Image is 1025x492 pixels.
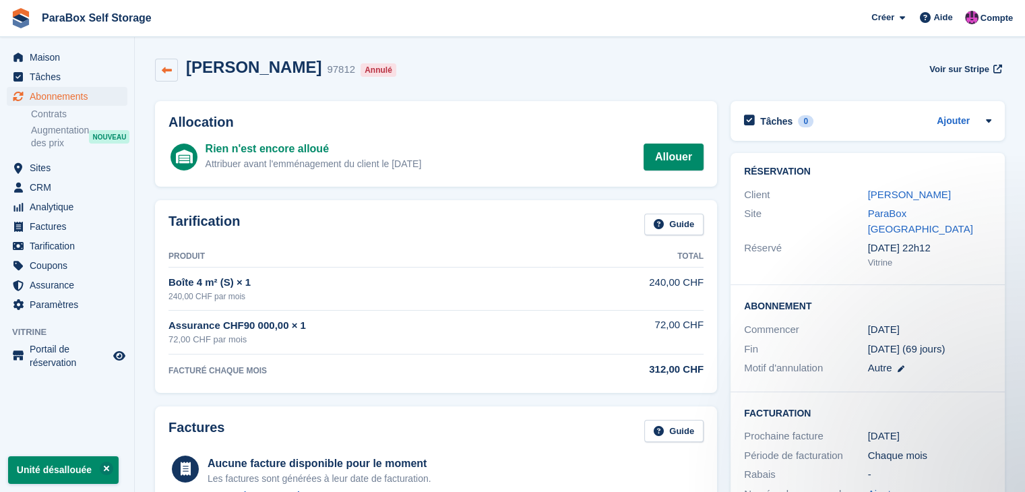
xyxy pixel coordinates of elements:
[30,280,74,290] font: Assurance
[36,7,157,29] a: ParaBox Self Storage
[868,322,900,338] time: 21/10/2025 22:00:00 UTC
[744,324,799,335] font: Commencer
[981,13,1013,23] font: Compte
[649,276,704,288] font: 240,00 CHF
[937,115,970,126] font: Ajouter
[31,123,127,150] a: Augmentation des prix NOUVEAU
[744,468,776,480] font: Rabais
[168,214,240,228] font: Tarification
[744,242,782,253] font: Réservé
[365,65,392,75] font: Annulé
[677,251,704,261] font: Total
[871,12,894,22] font: Créer
[42,12,152,24] font: ParaBox Self Storage
[868,450,927,461] font: Chaque mois
[868,324,900,335] font: [DATE]
[868,189,951,200] a: [PERSON_NAME]
[744,301,811,311] font: Abonnement
[208,458,427,469] font: Aucune facture disponible pour le moment
[744,189,770,200] font: Client
[868,362,892,373] font: Autre
[937,114,970,129] a: Ajouter
[206,143,329,154] font: Rien n'est encore alloué
[669,426,694,436] font: Guide
[868,242,931,253] font: [DATE] 22h12
[7,217,127,236] a: menu
[7,276,127,295] a: menu
[11,8,31,28] img: stora-icon-8386f47178a22dfd0bd8f6a31ec36ba5ce8667c1dd55bd0f319d3a0aa187defe.svg
[30,91,88,102] font: Abonnements
[30,71,61,82] font: Tâches
[7,67,127,86] a: menu
[30,260,67,271] font: Coupons
[168,115,234,129] font: Allocation
[744,362,823,373] font: Motif d'annulation
[30,52,60,63] font: Maison
[868,343,945,355] font: [DATE] (69 jours)
[644,420,704,442] a: Guide
[31,125,89,148] font: Augmentation des prix
[208,473,431,484] font: Les factures sont générées à leur date de facturation.
[92,133,126,141] font: NOUVEAU
[644,144,704,171] a: Allouer
[744,343,758,355] font: Fin
[868,208,973,235] a: ParaBox [GEOGRAPHIC_DATA]
[929,64,989,74] font: Voir sur Stripe
[12,327,46,337] font: Vitrine
[168,319,306,331] font: Assurance CHF90 000,00 × 1
[868,430,900,441] font: [DATE]
[7,158,127,177] a: menu
[31,108,127,121] a: Contrats
[644,214,704,236] a: Guide
[168,420,224,435] font: Factures
[30,221,66,232] font: Factures
[168,251,205,261] font: Produit
[7,48,127,67] a: menu
[7,237,127,255] a: menu
[7,295,127,314] a: menu
[965,11,979,24] img: Paul Wolfson
[649,363,704,375] font: 312,00 CHF
[760,116,793,127] font: Tâches
[7,342,127,369] a: menu
[111,348,127,364] a: Aperçu de la boutique
[669,219,694,229] font: Guide
[744,450,843,461] font: Période de facturation
[186,58,321,76] font: [PERSON_NAME]
[803,117,808,126] font: 0
[30,162,51,173] font: Sites
[868,468,871,480] font: -
[7,256,127,275] a: menu
[744,166,811,177] font: Réservation
[327,63,355,75] font: 97812
[924,58,1005,80] a: Voir sur Stripe
[30,299,78,310] font: Paramètres
[744,430,824,441] font: Prochaine facture
[168,334,247,344] font: 72,00 CHF par mois
[933,12,952,22] font: Aide
[744,208,762,219] font: Site
[654,319,704,330] font: 72,00 CHF
[30,202,73,212] font: Analytique
[168,366,267,375] font: FACTURÉ CHAQUE MOIS
[206,158,422,169] font: Attribuer avant l'emménagement du client le [DATE]
[7,178,127,197] a: menu
[7,87,127,106] a: menu
[168,292,245,301] font: 240,00 CHF par mois
[30,241,75,251] font: Tarification
[31,109,67,119] font: Contrats
[17,464,92,475] font: Unité désallouée
[30,182,51,193] font: CRM
[868,257,893,268] font: Vitrine
[7,197,127,216] a: menu
[744,408,811,419] font: Facturation
[655,151,692,162] font: Allouer
[30,344,76,368] font: Portail de réservation
[168,276,251,288] font: Boîte 4 m² (S) × 1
